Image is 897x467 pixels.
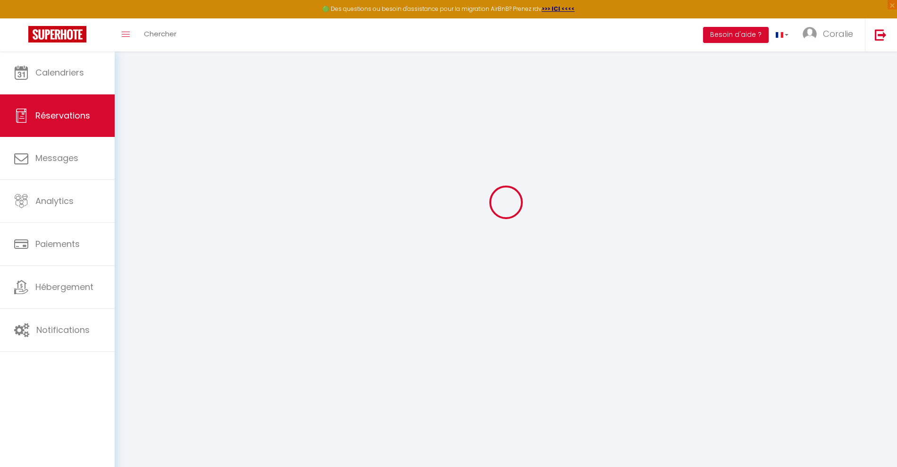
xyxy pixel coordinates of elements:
[875,29,887,41] img: logout
[144,29,176,39] span: Chercher
[35,110,90,121] span: Réservations
[36,324,90,336] span: Notifications
[35,238,80,250] span: Paiements
[796,18,865,51] a: ... Coralie
[137,18,184,51] a: Chercher
[35,152,78,164] span: Messages
[823,28,853,40] span: Coralie
[803,27,817,41] img: ...
[35,67,84,78] span: Calendriers
[35,195,74,207] span: Analytics
[542,5,575,13] a: >>> ICI <<<<
[703,27,769,43] button: Besoin d'aide ?
[28,26,86,42] img: Super Booking
[35,281,93,293] span: Hébergement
